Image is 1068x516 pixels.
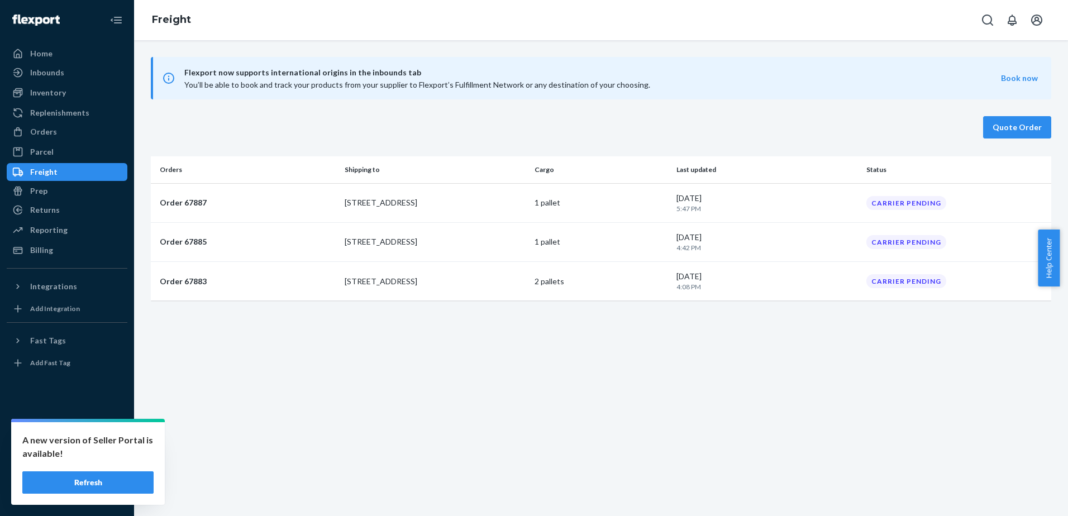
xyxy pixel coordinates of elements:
[866,274,946,288] div: CARRIER PENDING
[983,116,1051,138] button: Quote Order
[1001,9,1023,31] button: Open notifications
[7,84,127,102] a: Inventory
[535,236,668,247] p: 1 pallet
[30,166,58,178] div: Freight
[7,354,127,372] a: Add Fast Tag
[30,67,64,78] div: Inbounds
[1026,9,1048,31] button: Open account menu
[866,196,946,210] div: CARRIER PENDING
[7,201,127,219] a: Returns
[30,204,60,216] div: Returns
[7,104,127,122] a: Replenishments
[672,156,861,183] th: Last updated
[30,87,66,98] div: Inventory
[30,304,80,313] div: Add Integration
[7,428,127,446] a: Settings
[7,143,127,161] a: Parcel
[105,9,127,31] button: Close Navigation
[184,66,1001,79] span: Flexport now supports international origins in the inbounds tab
[22,433,154,460] p: A new version of Seller Portal is available!
[30,335,66,346] div: Fast Tags
[30,107,89,118] div: Replenishments
[7,278,127,295] button: Integrations
[7,45,127,63] a: Home
[866,235,946,249] div: CARRIER PENDING
[30,185,47,197] div: Prep
[143,4,200,36] ol: breadcrumbs
[7,466,127,484] a: Help Center
[151,156,340,183] th: Orders
[345,236,525,247] p: [STREET_ADDRESS]
[7,64,127,82] a: Inbounds
[152,13,191,26] a: Freight
[676,243,857,252] p: 4:42 PM
[1001,73,1038,84] button: Book now
[7,241,127,259] a: Billing
[7,447,127,465] button: Talk to Support
[345,197,525,208] p: [STREET_ADDRESS]
[30,358,70,367] div: Add Fast Tag
[184,80,650,89] span: You’ll be able to book and track your products from your supplier to Flexport’s Fulfillment Netwo...
[340,156,530,183] th: Shipping to
[345,276,525,287] p: [STREET_ADDRESS]
[22,471,154,494] button: Refresh
[7,221,127,239] a: Reporting
[530,156,673,183] th: Cargo
[30,245,53,256] div: Billing
[30,224,68,236] div: Reporting
[535,276,668,287] p: 2 pallets
[7,123,127,141] a: Orders
[7,182,127,200] a: Prep
[676,193,857,213] div: [DATE]
[676,232,857,252] div: [DATE]
[862,156,1051,183] th: Status
[30,126,57,137] div: Orders
[676,271,857,292] div: [DATE]
[1038,230,1060,286] button: Help Center
[535,197,668,208] p: 1 pallet
[976,9,999,31] button: Open Search Box
[676,204,857,213] p: 5:47 PM
[7,163,127,181] a: Freight
[7,332,127,350] button: Fast Tags
[30,48,53,59] div: Home
[160,276,336,287] p: Order 67883
[676,282,857,292] p: 4:08 PM
[7,300,127,318] a: Add Integration
[30,146,54,157] div: Parcel
[160,197,336,208] p: Order 67887
[30,281,77,292] div: Integrations
[12,15,60,26] img: Flexport logo
[7,485,127,503] button: Give Feedback
[160,236,336,247] p: Order 67885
